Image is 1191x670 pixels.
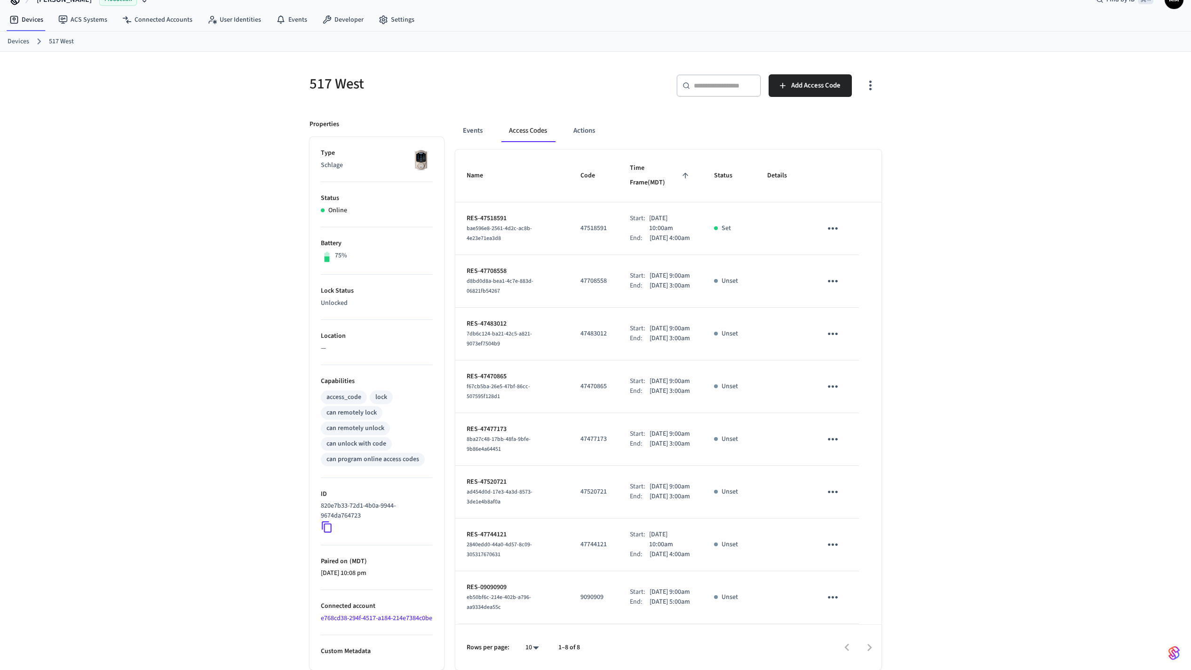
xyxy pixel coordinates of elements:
div: access_code [326,392,361,402]
div: Start: [630,587,650,597]
div: Start: [630,214,649,233]
p: Paired on [321,557,433,566]
a: Devices [2,11,51,28]
a: Events [269,11,315,28]
p: 47470865 [580,382,607,391]
span: Details [767,168,799,183]
p: Lock Status [321,286,433,296]
p: 47483012 [580,329,607,339]
div: lock [375,392,387,402]
div: Start: [630,271,650,281]
p: Unlocked [321,298,433,308]
a: Devices [8,37,29,47]
p: [DATE] 3:00am [650,439,690,449]
span: 2840edd0-44a0-4d57-8c09-305317670631 [467,541,532,558]
div: Start: [630,429,650,439]
span: 8ba27c48-17bb-48fa-9bfe-9b86e4a64451 [467,435,531,453]
p: Unset [722,592,738,602]
table: sticky table [455,150,881,624]
a: User Identities [200,11,269,28]
div: Start: [630,376,650,386]
p: 47744121 [580,540,607,550]
span: Status [714,168,745,183]
p: [DATE] 3:00am [650,281,690,291]
p: [DATE] 10:00am [649,214,691,233]
p: Battery [321,239,433,248]
span: Name [467,168,495,183]
div: End: [630,233,650,243]
p: Capabilities [321,376,433,386]
img: Schlage Sense Smart Deadbolt with Camelot Trim, Front [409,148,433,172]
div: End: [630,550,650,559]
p: — [321,343,433,353]
p: 47520721 [580,487,607,497]
p: [DATE] 10:08 pm [321,568,433,578]
h5: 517 West [310,74,590,94]
p: RES-47744121 [467,530,558,540]
span: f67cb5ba-26e5-47bf-86cc-507595f128d1 [467,383,530,400]
p: 820e7b33-72d1-4b0a-9944-9674da764723 [321,501,429,521]
button: Add Access Code [769,74,852,97]
p: Unset [722,540,738,550]
div: Start: [630,324,650,334]
p: Status [321,193,433,203]
div: 10 [521,641,543,654]
span: Time Frame(MDT) [630,161,691,191]
div: can unlock with code [326,439,386,449]
div: can remotely lock [326,408,377,418]
div: End: [630,281,650,291]
p: Unset [722,382,738,391]
p: RES-47518591 [467,214,558,223]
a: Settings [371,11,422,28]
p: 47708558 [580,276,607,286]
p: Unset [722,487,738,497]
p: Rows per page: [467,643,509,653]
a: 517 West [49,37,74,47]
button: Actions [566,120,603,142]
div: ant example [455,120,881,142]
p: [DATE] 9:00am [650,587,690,597]
span: eb50bf6c-214e-402b-a796-aa9334dea55c [467,593,531,611]
span: ad454d0d-17e3-4a3d-8573-3de1e4b8af0a [467,488,532,506]
div: Start: [630,482,650,492]
p: Custom Metadata [321,646,433,656]
p: Online [328,206,347,215]
span: 7db6c124-ba21-42c5-a821-9073ef7504b9 [467,330,532,348]
div: can program online access codes [326,455,419,464]
p: [DATE] 4:00am [650,550,690,559]
p: Location [321,331,433,341]
p: Unset [722,434,738,444]
div: can remotely unlock [326,423,384,433]
p: 75% [335,251,347,261]
p: [DATE] 10:00am [649,530,691,550]
p: RES-47470865 [467,372,558,382]
span: Add Access Code [791,80,841,92]
p: Schlage [321,160,433,170]
button: Access Codes [501,120,555,142]
a: ACS Systems [51,11,115,28]
p: Set [722,223,731,233]
p: [DATE] 9:00am [650,429,690,439]
div: End: [630,597,650,607]
span: Code [580,168,607,183]
a: Developer [315,11,371,28]
img: SeamLogoGradient.69752ec5.svg [1168,646,1180,661]
p: [DATE] 9:00am [650,376,690,386]
p: [DATE] 3:00am [650,492,690,502]
p: RES-09090909 [467,582,558,592]
p: [DATE] 9:00am [650,324,690,334]
p: 47477173 [580,434,607,444]
p: Connected account [321,601,433,611]
p: [DATE] 5:00am [650,597,690,607]
p: Unset [722,329,738,339]
p: Type [321,148,433,158]
div: End: [630,492,650,502]
p: RES-47483012 [467,319,558,329]
p: 47518591 [580,223,607,233]
p: [DATE] 3:00am [650,386,690,396]
a: Connected Accounts [115,11,200,28]
p: RES-47520721 [467,477,558,487]
p: [DATE] 4:00am [650,233,690,243]
p: RES-47708558 [467,266,558,276]
div: End: [630,334,650,343]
